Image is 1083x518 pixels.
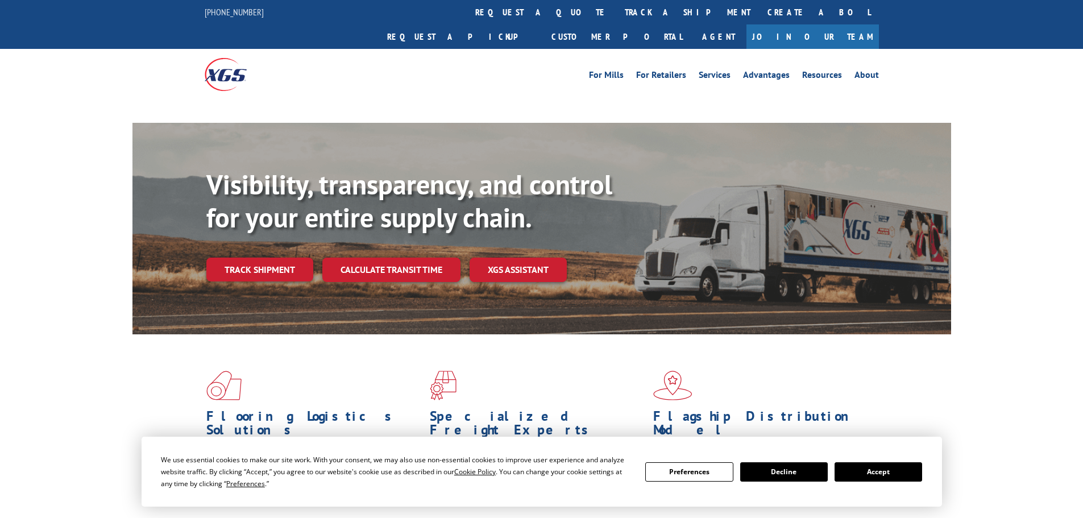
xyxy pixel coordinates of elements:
[645,462,733,482] button: Preferences
[379,24,543,49] a: Request a pickup
[653,409,868,442] h1: Flagship Distribution Model
[543,24,691,49] a: Customer Portal
[205,6,264,18] a: [PHONE_NUMBER]
[430,409,645,442] h1: Specialized Freight Experts
[206,409,421,442] h1: Flooring Logistics Solutions
[589,71,624,83] a: For Mills
[142,437,942,507] div: Cookie Consent Prompt
[454,467,496,476] span: Cookie Policy
[206,258,313,281] a: Track shipment
[206,167,612,235] b: Visibility, transparency, and control for your entire supply chain.
[430,371,457,400] img: xgs-icon-focused-on-flooring-red
[740,462,828,482] button: Decline
[802,71,842,83] a: Resources
[746,24,879,49] a: Join Our Team
[743,71,790,83] a: Advantages
[854,71,879,83] a: About
[470,258,567,282] a: XGS ASSISTANT
[161,454,632,490] div: We use essential cookies to make our site work. With your consent, we may also use non-essential ...
[226,479,265,488] span: Preferences
[206,371,242,400] img: xgs-icon-total-supply-chain-intelligence-red
[699,71,731,83] a: Services
[653,371,692,400] img: xgs-icon-flagship-distribution-model-red
[322,258,460,282] a: Calculate transit time
[691,24,746,49] a: Agent
[636,71,686,83] a: For Retailers
[835,462,922,482] button: Accept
